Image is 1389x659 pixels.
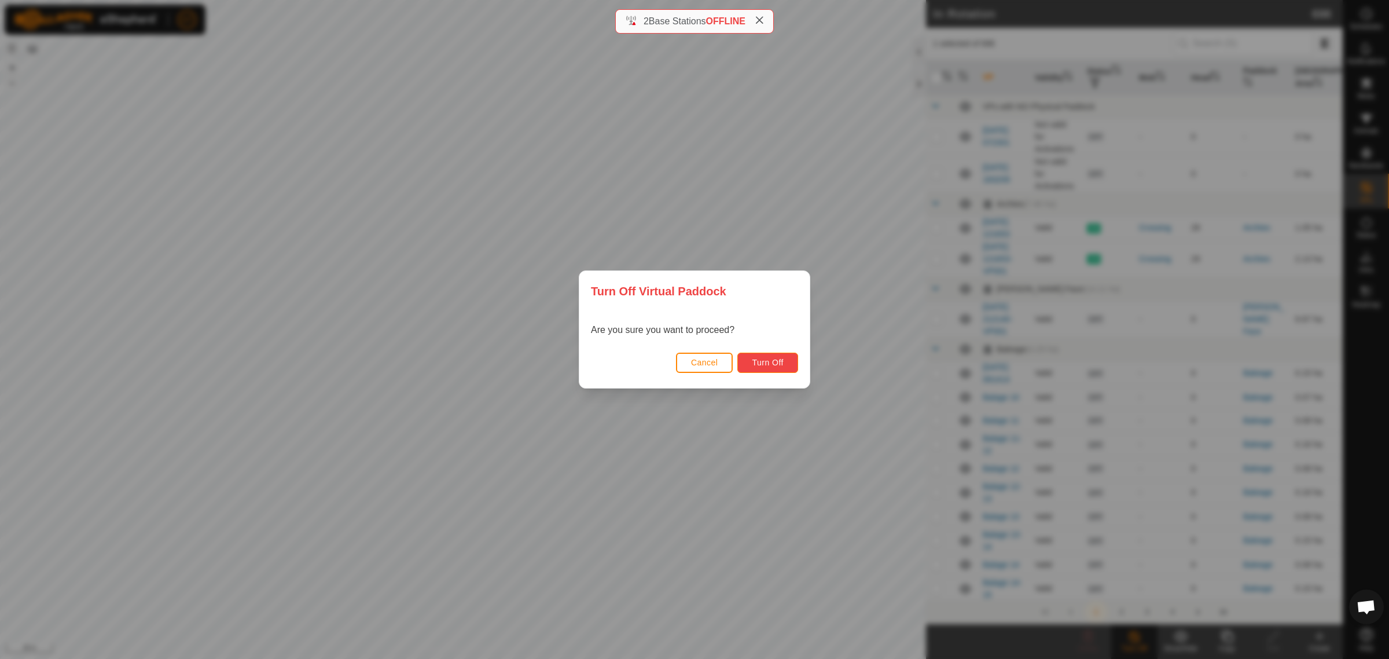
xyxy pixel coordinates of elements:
[737,353,798,373] button: Turn Off
[1349,590,1384,624] a: Open chat
[649,16,706,26] span: Base Stations
[752,358,784,367] span: Turn Off
[644,16,649,26] span: 2
[591,283,726,300] span: Turn Off Virtual Paddock
[691,358,718,367] span: Cancel
[706,16,745,26] span: OFFLINE
[591,323,734,337] p: Are you sure you want to proceed?
[676,353,733,373] button: Cancel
